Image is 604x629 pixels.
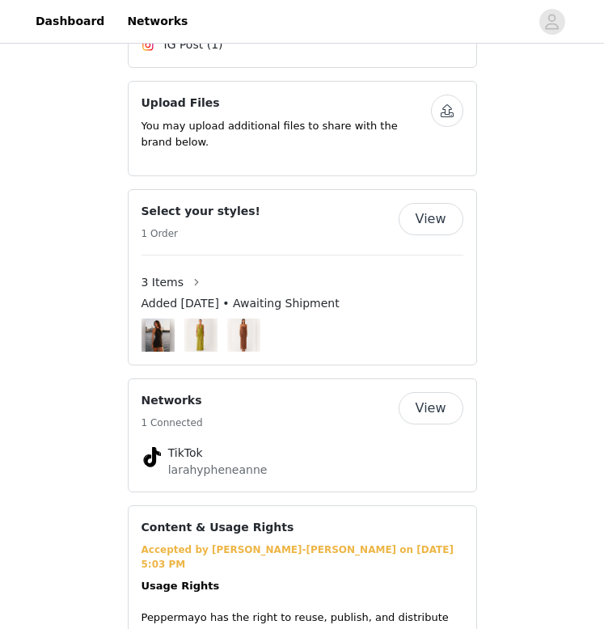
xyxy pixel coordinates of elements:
strong: Usage Rights [141,580,220,592]
h5: 1 Order [141,226,260,241]
h4: Upload Files [141,95,431,112]
h4: Networks [141,392,203,409]
h5: 1 Connected [141,416,203,430]
img: Image Background Blur [227,314,260,356]
p: larahypheneanne [168,462,437,479]
div: avatar [544,9,560,35]
h4: Select your styles! [141,203,260,220]
a: Dashboard [26,3,114,40]
img: Zuella Beaded Maxi Dress - Chocolate [231,319,256,352]
div: Accepted by [PERSON_NAME]-[PERSON_NAME] on [DATE] 5:03 PM [141,542,463,572]
span: IG Post (1) [164,36,223,53]
h4: Content & Usage Rights [141,519,294,536]
img: Image Background Blur [184,314,218,356]
img: Aullie Mini Dress - Black [146,319,170,352]
img: Island Muse Dress - Lime [188,319,213,352]
span: 3 Items [141,274,184,291]
img: Image Background Blur [141,314,175,356]
h4: TikTok [168,445,437,462]
button: View [399,203,463,235]
div: Networks [128,378,477,492]
img: Instagram Icon [141,39,154,52]
div: Select your styles! [128,189,477,365]
p: You may upload additional files to share with the brand below. [141,118,431,150]
button: View [399,392,463,424]
span: Added [DATE] • Awaiting Shipment [141,295,340,312]
a: Networks [117,3,197,40]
